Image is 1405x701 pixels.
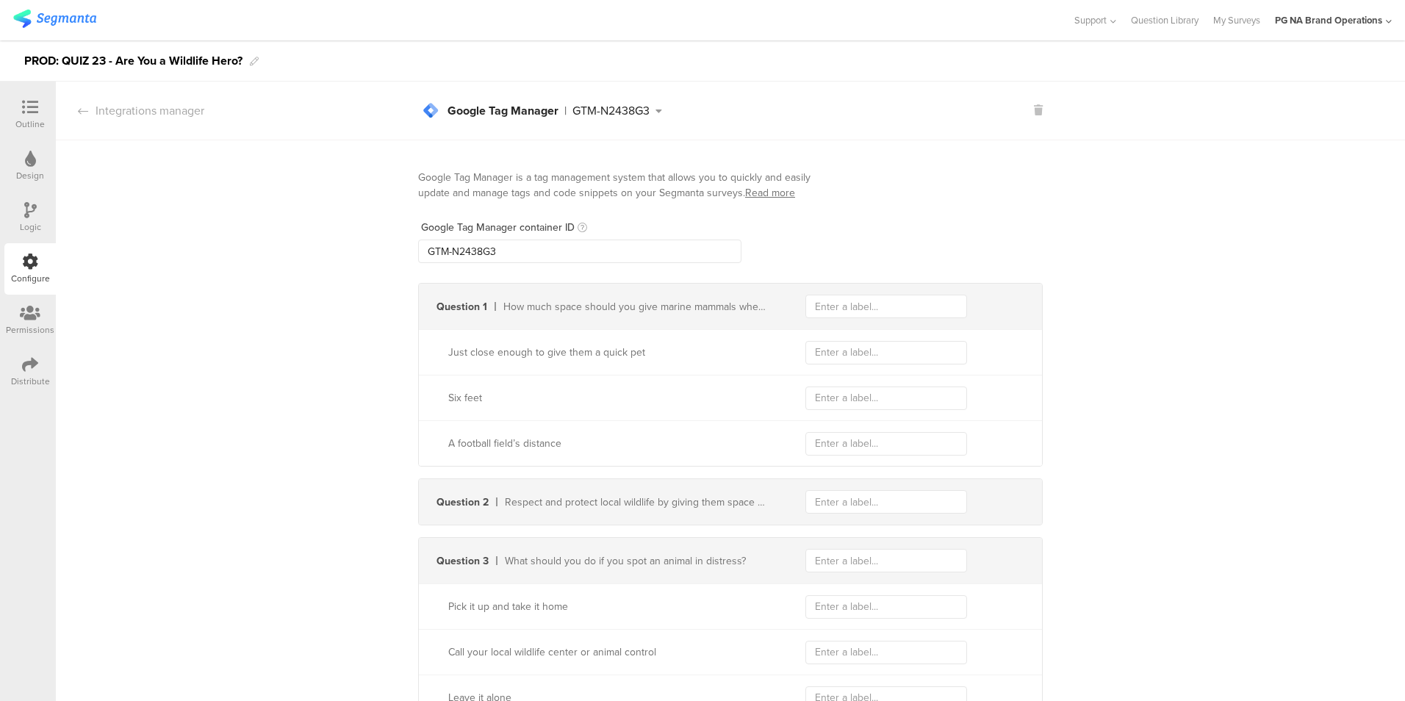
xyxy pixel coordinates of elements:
div: Logic [20,220,41,234]
span: Support [1074,13,1107,27]
input: Enter a label... [805,595,967,619]
div: PG NA Brand Operations [1275,13,1382,27]
input: Enter a label... [805,490,967,514]
a: Read more [745,185,795,201]
div: Question 2 [436,495,489,510]
input: Enter a label... [805,549,967,572]
input: Enter a label... [805,341,967,364]
div: PROD: QUIZ 23 - Are You a Wildlife Hero? [24,49,242,73]
div: Question 3 [436,553,489,569]
div: Integrations manager [56,102,204,119]
div: What should you do if you spot an animal in distress? [505,553,770,569]
div: Design [16,169,44,182]
div: Outline [15,118,45,131]
div: Google Tag Manager [448,105,558,117]
div: Question 1 [436,299,487,314]
img: segmanta logo [13,10,96,28]
div: Google Tag Manager is a tag management system that allows you to quickly and easily update and ma... [418,170,837,201]
input: Paste your Google Tag Manager container ID here [418,240,741,263]
div: Call your local wildlife center or animal control [448,644,770,660]
input: Enter a label... [805,641,967,664]
div: Just close enough to give them a quick pet [448,345,770,360]
div: Permissions [6,323,54,337]
div: Google Tag Manager container ID [421,220,575,235]
div: Respect and protect local wildlife by giving them space on shore or at sea, staying at least a fo... [505,495,770,510]
div: A football field’s distance [448,436,770,451]
div: GTM-N2438G3 [572,105,650,117]
div: | [564,105,567,117]
div: Pick it up and take it home [448,599,770,614]
div: Six feet [448,390,770,406]
div: Configure [11,272,50,285]
input: Enter a label... [805,295,967,318]
input: Enter a label... [805,432,967,456]
div: How much space should you give marine mammals when you see them in the wild? [503,299,770,314]
div: Distribute [11,375,50,388]
input: Enter a label... [805,387,967,410]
